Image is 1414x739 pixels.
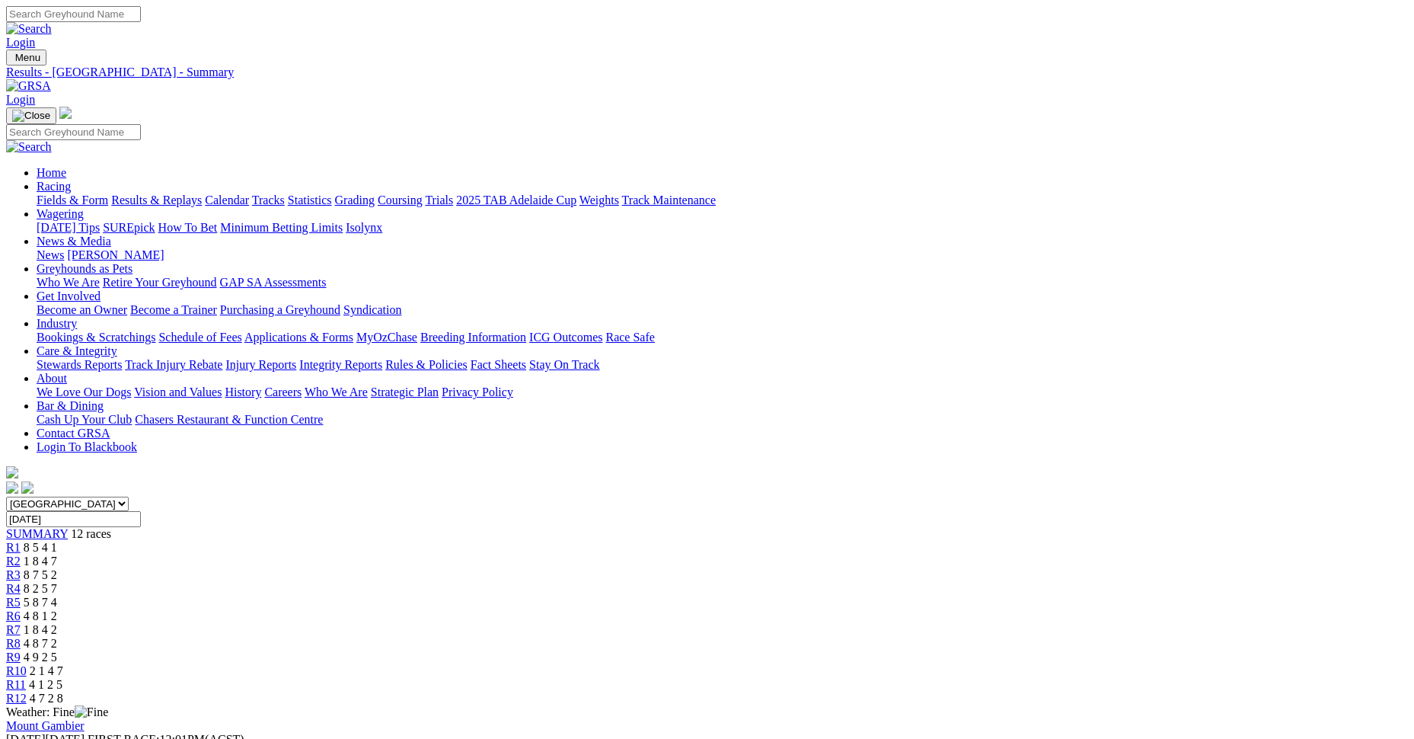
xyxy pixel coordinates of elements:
[30,692,63,705] span: 4 7 2 8
[456,194,576,206] a: 2025 TAB Adelaide Cup
[378,194,423,206] a: Coursing
[252,194,285,206] a: Tracks
[6,678,26,691] a: R11
[6,36,35,49] a: Login
[24,596,57,609] span: 5 8 7 4
[343,303,401,316] a: Syndication
[6,541,21,554] a: R1
[24,568,57,581] span: 8 7 5 2
[6,719,85,732] a: Mount Gambier
[6,582,21,595] a: R4
[6,651,21,664] a: R9
[37,194,108,206] a: Fields & Form
[37,344,117,357] a: Care & Integrity
[12,110,50,122] img: Close
[158,331,241,344] a: Schedule of Fees
[37,413,132,426] a: Cash Up Your Club
[205,194,249,206] a: Calendar
[6,481,18,494] img: facebook.svg
[71,527,111,540] span: 12 races
[37,331,1408,344] div: Industry
[6,527,68,540] a: SUMMARY
[346,221,382,234] a: Isolynx
[305,385,368,398] a: Who We Are
[37,358,1408,372] div: Care & Integrity
[37,180,71,193] a: Racing
[6,637,21,650] a: R8
[288,194,332,206] a: Statistics
[158,221,218,234] a: How To Bet
[37,399,104,412] a: Bar & Dining
[6,596,21,609] a: R5
[37,303,127,316] a: Become an Owner
[37,427,110,440] a: Contact GRSA
[6,664,27,677] a: R10
[356,331,417,344] a: MyOzChase
[37,413,1408,427] div: Bar & Dining
[30,664,63,677] span: 2 1 4 7
[37,385,131,398] a: We Love Our Dogs
[37,372,67,385] a: About
[220,221,343,234] a: Minimum Betting Limits
[37,221,1408,235] div: Wagering
[6,623,21,636] a: R7
[134,385,222,398] a: Vision and Values
[6,705,108,718] span: Weather: Fine
[37,166,66,179] a: Home
[125,358,222,371] a: Track Injury Rebate
[6,568,21,581] a: R3
[371,385,439,398] a: Strategic Plan
[59,107,72,119] img: logo-grsa-white.png
[442,385,513,398] a: Privacy Policy
[135,413,323,426] a: Chasers Restaurant & Function Centre
[37,248,64,261] a: News
[6,555,21,568] a: R2
[24,637,57,650] span: 4 8 7 2
[225,385,261,398] a: History
[6,609,21,622] a: R6
[37,358,122,371] a: Stewards Reports
[103,276,217,289] a: Retire Your Greyhound
[37,221,100,234] a: [DATE] Tips
[37,385,1408,399] div: About
[220,276,327,289] a: GAP SA Assessments
[622,194,716,206] a: Track Maintenance
[37,248,1408,262] div: News & Media
[37,331,155,344] a: Bookings & Scratchings
[425,194,453,206] a: Trials
[220,303,340,316] a: Purchasing a Greyhound
[75,705,108,719] img: Fine
[130,303,217,316] a: Become a Trainer
[6,124,141,140] input: Search
[529,331,602,344] a: ICG Outcomes
[6,692,27,705] span: R12
[37,276,1408,290] div: Greyhounds as Pets
[37,194,1408,207] div: Racing
[6,93,35,106] a: Login
[6,79,51,93] img: GRSA
[335,194,375,206] a: Grading
[6,140,52,154] img: Search
[24,582,57,595] span: 8 2 5 7
[15,52,40,63] span: Menu
[37,262,132,275] a: Greyhounds as Pets
[529,358,599,371] a: Stay On Track
[103,221,155,234] a: SUREpick
[6,466,18,478] img: logo-grsa-white.png
[37,276,100,289] a: Who We Are
[21,481,34,494] img: twitter.svg
[24,651,57,664] span: 4 9 2 5
[24,609,57,622] span: 4 8 1 2
[6,66,1408,79] a: Results - [GEOGRAPHIC_DATA] - Summary
[67,248,164,261] a: [PERSON_NAME]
